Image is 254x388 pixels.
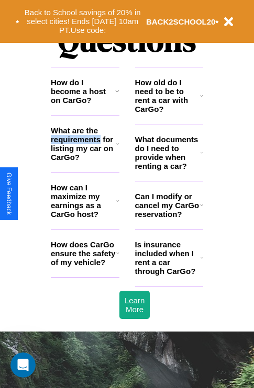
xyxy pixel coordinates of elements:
[135,240,201,276] h3: Is insurance included when I rent a car through CarGo?
[51,240,116,267] h3: How does CarGo ensure the safety of my vehicle?
[51,183,116,219] h3: How can I maximize my earnings as a CarGo host?
[5,173,13,215] div: Give Feedback
[135,192,200,219] h3: Can I modify or cancel my CarGo reservation?
[135,135,201,170] h3: What documents do I need to provide when renting a car?
[146,17,216,26] b: BACK2SCHOOL20
[19,5,146,38] button: Back to School savings of 20% in select cities! Ends [DATE] 10am PT.Use code:
[51,78,115,105] h3: How do I become a host on CarGo?
[10,352,36,378] iframe: Intercom live chat
[119,291,150,319] button: Learn More
[135,78,201,113] h3: How old do I need to be to rent a car with CarGo?
[51,126,116,162] h3: What are the requirements for listing my car on CarGo?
